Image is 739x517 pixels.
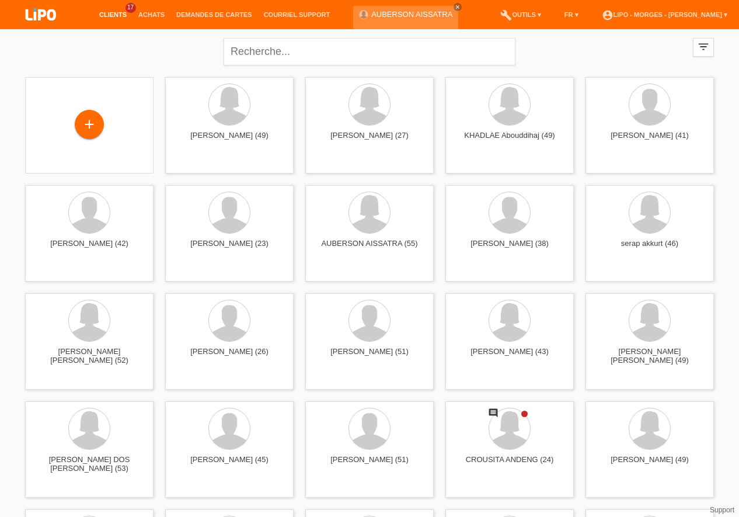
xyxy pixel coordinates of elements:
span: 17 [126,3,136,13]
i: comment [488,408,499,418]
div: [PERSON_NAME] (51) [315,455,424,474]
div: [PERSON_NAME] (51) [315,347,424,366]
a: Clients [93,11,133,18]
div: [PERSON_NAME] (38) [455,239,564,258]
div: [PERSON_NAME] DOS [PERSON_NAME] (53) [34,455,144,474]
i: build [500,9,512,21]
div: Enregistrer le client [75,114,103,134]
div: [PERSON_NAME] [PERSON_NAME] (52) [34,347,144,366]
div: KHADLAE Abouddihaj (49) [455,131,564,150]
a: close [454,3,462,11]
a: FR ▾ [559,11,584,18]
i: filter_list [697,40,710,53]
i: close [455,4,461,10]
div: Nouveau commentaire [488,408,499,420]
div: [PERSON_NAME] (27) [315,131,424,150]
div: [PERSON_NAME] (26) [175,347,284,366]
a: LIPO pay [12,24,70,33]
a: Achats [133,11,170,18]
a: account_circleLIPO - Morges - [PERSON_NAME] ▾ [596,11,733,18]
a: Demandes de cartes [170,11,258,18]
i: account_circle [602,9,613,21]
div: [PERSON_NAME] (23) [175,239,284,258]
div: [PERSON_NAME] (45) [175,455,284,474]
input: Recherche... [224,38,515,65]
div: serap akkurt (46) [595,239,705,258]
div: [PERSON_NAME] (43) [455,347,564,366]
div: [PERSON_NAME] (49) [595,455,705,474]
div: [PERSON_NAME] (41) [595,131,705,150]
a: AUBERSON AISSATRA [371,10,452,19]
div: [PERSON_NAME] [PERSON_NAME] (49) [595,347,705,366]
div: [PERSON_NAME] (49) [175,131,284,150]
div: [PERSON_NAME] (42) [34,239,144,258]
a: Support [710,506,734,514]
a: Courriel Support [258,11,336,18]
div: AUBERSON AISSATRA (55) [315,239,424,258]
div: CROUSITA ANDENG (24) [455,455,564,474]
a: buildOutils ▾ [494,11,546,18]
